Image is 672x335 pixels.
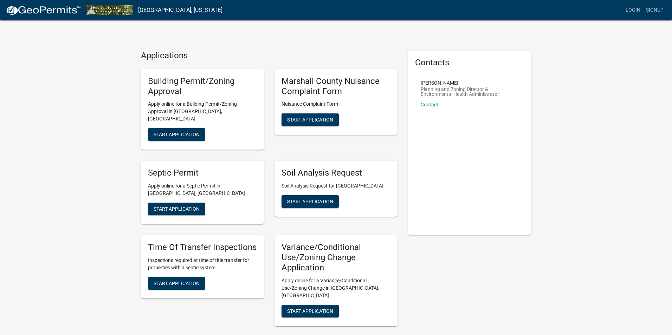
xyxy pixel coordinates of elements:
p: Apply online for a Building Permit/Zoning Approval in [GEOGRAPHIC_DATA], [GEOGRAPHIC_DATA] [148,100,257,123]
span: Start Application [154,206,200,212]
h5: Building Permit/Zoning Approval [148,76,257,97]
img: Marshall County, Iowa [86,5,133,15]
button: Start Application [282,305,339,317]
a: [GEOGRAPHIC_DATA], [US_STATE] [138,4,222,16]
h4: Applications [141,51,398,61]
p: Soil Analysis Request for [GEOGRAPHIC_DATA] [282,182,390,190]
p: Inspections required at time of title transfer for properties with a septic system. [148,257,257,271]
button: Start Application [282,195,339,208]
span: Start Application [287,199,333,204]
button: Start Application [148,277,205,290]
span: Start Application [287,117,333,123]
p: Nuisance Complaint Form [282,100,390,108]
h5: Time Of Transfer Inspections [148,242,257,252]
p: Planning and Zoning Director & Environmental Health Administrator [421,87,518,97]
a: Signup [643,4,666,17]
a: Login [623,4,643,17]
h5: Septic Permit [148,168,257,178]
span: Start Application [287,308,333,314]
span: Start Application [154,280,200,286]
button: Start Application [282,113,339,126]
h5: Contacts [415,58,524,68]
span: Start Application [154,132,200,137]
a: Contact [421,102,438,107]
h5: Marshall County Nuisance Complaint Form [282,76,390,97]
h5: Variance/Conditional Use/Zoning Change Application [282,242,390,272]
p: [PERSON_NAME] [421,80,518,85]
button: Start Application [148,203,205,215]
p: Apply online for a Variance/Conditional Use/Zoning Change in [GEOGRAPHIC_DATA], [GEOGRAPHIC_DATA] [282,277,390,299]
button: Start Application [148,128,205,141]
p: Apply online for a Septic Permit in [GEOGRAPHIC_DATA], [GEOGRAPHIC_DATA] [148,182,257,197]
h5: Soil Analysis Request [282,168,390,178]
